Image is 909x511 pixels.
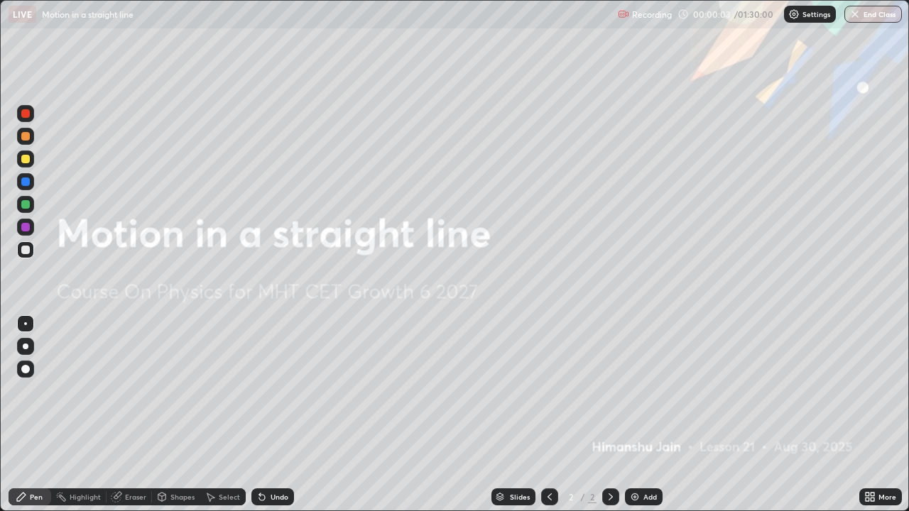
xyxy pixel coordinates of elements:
div: Shapes [170,493,195,500]
img: class-settings-icons [788,9,800,20]
div: Slides [510,493,530,500]
div: / [581,493,585,501]
div: Add [643,493,657,500]
div: Select [219,493,240,500]
p: LIVE [13,9,32,20]
p: Recording [632,9,672,20]
p: Settings [802,11,830,18]
div: Pen [30,493,43,500]
div: Eraser [125,493,146,500]
img: recording.375f2c34.svg [618,9,629,20]
div: 2 [588,490,597,503]
img: end-class-cross [849,9,861,20]
div: More [878,493,896,500]
button: End Class [844,6,902,23]
div: 2 [564,493,578,501]
img: add-slide-button [629,491,641,502]
p: Motion in a straight line [42,9,134,20]
div: Undo [271,493,288,500]
div: Highlight [70,493,101,500]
